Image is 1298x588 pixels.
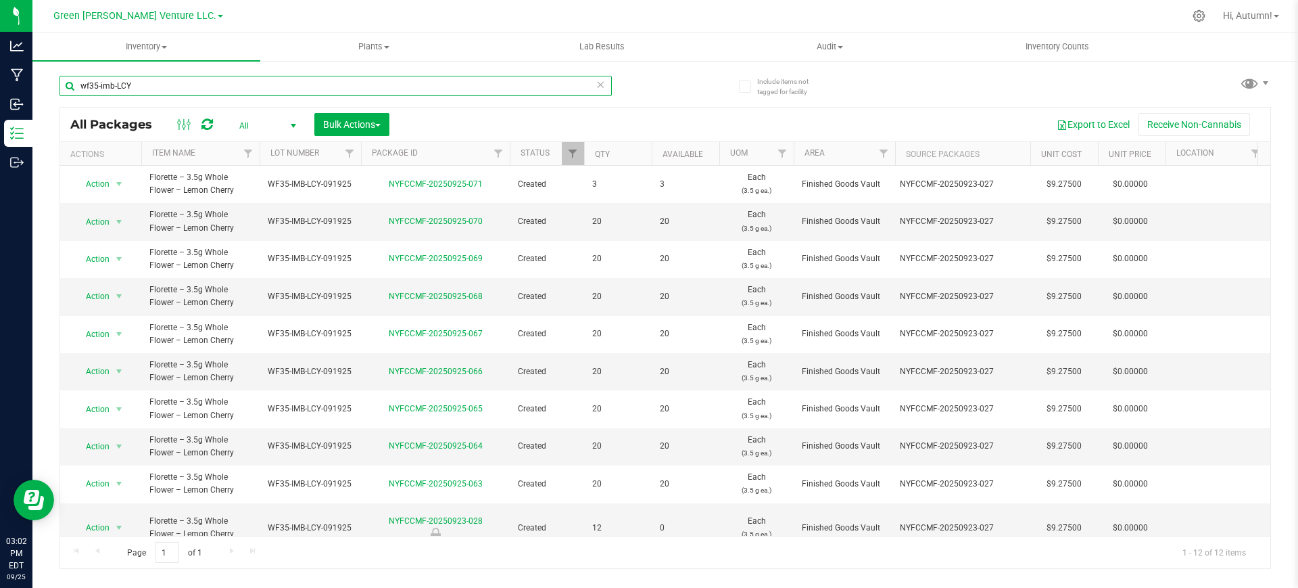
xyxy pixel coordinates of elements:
a: Filter [487,142,510,165]
a: Item Name [152,148,195,158]
span: WF35-IMB-LCY-091925 [268,327,353,340]
a: NYFCCMF-20250925-065 [389,404,483,413]
p: (3.5 g ea.) [727,409,786,422]
span: $0.00000 [1106,175,1155,194]
span: All Packages [70,117,166,132]
a: Unit Cost [1041,150,1082,159]
span: Created [518,252,576,265]
a: NYFCCMF-20250925-066 [389,367,483,376]
a: NYFCCMF-20250925-067 [389,329,483,338]
a: Filter [339,142,361,165]
p: (3.5 g ea.) [727,184,786,197]
div: Manage settings [1191,9,1207,22]
span: Clear [596,76,605,93]
p: (3.5 g ea.) [727,259,786,272]
a: Lab Results [488,32,716,61]
span: Florette – 3.5g Whole Flower – Lemon Cherry [149,246,251,272]
a: Filter [562,142,584,165]
span: Finished Goods Vault [802,215,887,228]
span: Florette – 3.5g Whole Flower – Lemon Cherry [149,321,251,347]
span: 20 [592,327,644,340]
span: Inventory Counts [1007,41,1107,53]
span: Florette – 3.5g Whole Flower – Lemon Cherry [149,515,251,541]
p: 09/25 [6,572,26,582]
div: Value 1: NYFCCMF-20250923-027 [900,365,1026,378]
a: UOM [730,148,748,158]
p: (3.5 g ea.) [727,484,786,497]
inline-svg: Manufacturing [10,68,24,82]
span: 20 [660,252,711,265]
span: 20 [660,327,711,340]
span: Bulk Actions [323,119,381,130]
span: Florette – 3.5g Whole Flower – Lemon Cherry [149,471,251,497]
a: Status [521,148,550,158]
span: WF35-IMB-LCY-091925 [268,252,353,265]
a: Inventory [32,32,260,61]
a: Package ID [372,148,418,158]
span: 20 [592,215,644,228]
div: Value 1: NYFCCMF-20250923-027 [900,327,1026,340]
span: Finished Goods Vault [802,252,887,265]
span: Finished Goods Vault [802,522,887,535]
span: WF35-IMB-LCY-091925 [268,478,353,491]
span: 20 [660,290,711,303]
span: Each [727,284,786,309]
span: 20 [592,252,644,265]
span: 20 [592,365,644,378]
p: (3.5 g ea.) [727,334,786,347]
span: Florette – 3.5g Whole Flower – Lemon Cherry [149,434,251,459]
span: Created [518,215,576,228]
p: 03:02 PM EDT [6,535,26,572]
span: Finished Goods Vault [802,440,887,453]
span: Created [518,403,576,415]
span: Action [74,518,110,537]
inline-svg: Outbound [10,156,24,169]
input: Search Package ID, Item Name, SKU, Lot or Part Number... [59,76,612,96]
a: Filter [237,142,260,165]
span: Created [518,327,576,340]
span: $0.00000 [1106,287,1155,307]
span: 3 [592,178,644,191]
td: $9.27500 [1030,316,1098,353]
span: select [111,400,128,419]
th: Source Packages [895,142,1030,166]
a: NYFCCMF-20250925-068 [389,292,483,301]
a: NYFCCMF-20250925-069 [389,254,483,263]
span: 20 [660,478,711,491]
a: NYFCCMF-20250925-071 [389,179,483,189]
span: $0.00000 [1106,324,1155,344]
span: Finished Goods Vault [802,290,887,303]
span: Action [74,175,110,194]
a: Audit [716,32,944,61]
span: $0.00000 [1106,436,1155,456]
div: Value 1: NYFCCMF-20250923-027 [900,403,1026,415]
a: Filter [1245,142,1267,165]
span: 12 [592,522,644,535]
span: Inventory [32,41,260,53]
span: $0.00000 [1106,362,1155,382]
span: Page of 1 [116,542,213,563]
span: Hi, Autumn! [1223,10,1272,21]
span: $0.00000 [1106,249,1155,269]
span: select [111,287,128,306]
div: Actions [70,150,136,159]
a: Lot Number [270,148,319,158]
span: Each [727,208,786,234]
a: Plants [260,32,488,61]
span: Audit [717,41,943,53]
span: Created [518,440,576,453]
p: (3.5 g ea.) [727,222,786,235]
span: WF35-IMB-LCY-091925 [268,178,353,191]
span: Action [74,437,110,456]
span: 20 [592,478,644,491]
span: Florette – 3.5g Whole Flower – Lemon Cherry [149,208,251,234]
span: Created [518,365,576,378]
span: Finished Goods Vault [802,403,887,415]
div: Value 1: NYFCCMF-20250923-027 [900,290,1026,303]
p: (3.5 g ea.) [727,371,786,384]
span: Each [727,246,786,272]
span: 20 [660,440,711,453]
button: Export to Excel [1048,113,1138,136]
span: Florette – 3.5g Whole Flower – Lemon Cherry [149,396,251,422]
span: Created [518,478,576,491]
